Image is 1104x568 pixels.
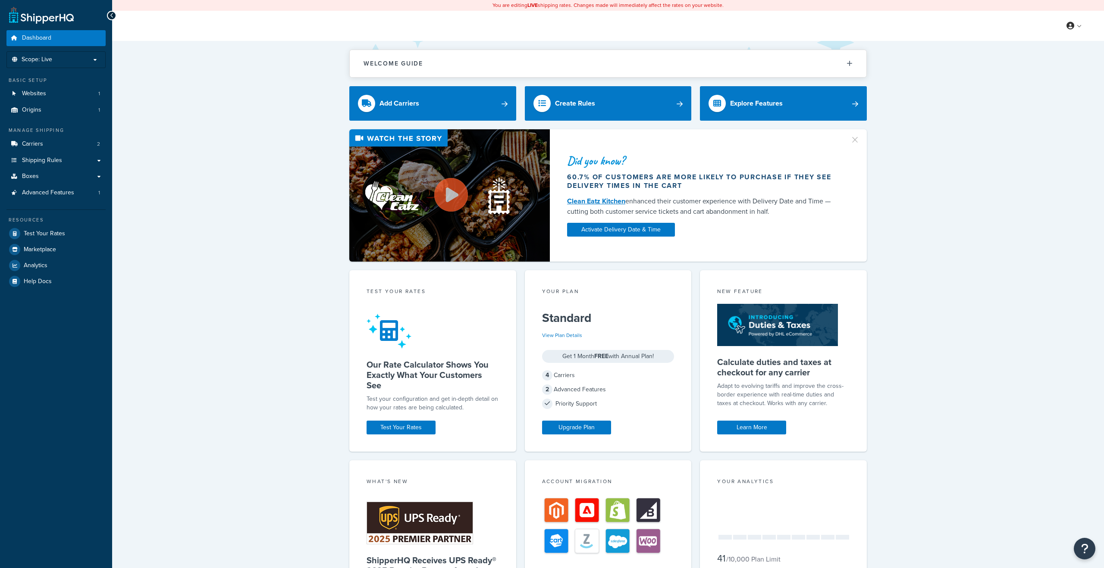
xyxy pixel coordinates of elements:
[22,157,62,164] span: Shipping Rules
[6,242,106,257] a: Marketplace
[542,421,611,434] a: Upgrade Plan
[349,129,550,262] img: Video thumbnail
[542,477,674,487] div: Account Migration
[717,477,850,487] div: Your Analytics
[379,97,419,109] div: Add Carriers
[6,127,106,134] div: Manage Shipping
[6,86,106,102] li: Websites
[1074,538,1095,559] button: Open Resource Center
[22,90,46,97] span: Websites
[6,258,106,273] a: Analytics
[717,357,850,378] h5: Calculate duties and taxes at checkout for any carrier
[6,169,106,184] a: Boxes
[555,97,595,109] div: Create Rules
[717,421,786,434] a: Learn More
[6,216,106,224] div: Resources
[567,223,675,237] a: Activate Delivery Date & Time
[367,395,499,412] div: Test your configuration and get in-depth detail on how your rates are being calculated.
[24,262,47,269] span: Analytics
[367,477,499,487] div: What's New
[6,30,106,46] a: Dashboard
[525,86,692,121] a: Create Rules
[98,106,100,114] span: 1
[542,384,674,396] div: Advanced Features
[98,90,100,97] span: 1
[567,196,840,217] div: enhanced their customer experience with Delivery Date and Time — cutting both customer service ti...
[24,278,52,285] span: Help Docs
[22,189,74,197] span: Advanced Features
[717,551,725,565] span: 41
[22,140,43,148] span: Carriers
[542,370,552,381] span: 4
[542,384,552,395] span: 2
[594,352,608,361] strong: FREE
[717,287,850,297] div: New Feature
[22,34,51,42] span: Dashboard
[6,226,106,241] a: Test Your Rates
[98,189,100,197] span: 1
[6,136,106,152] a: Carriers2
[6,185,106,201] a: Advanced Features1
[542,311,674,325] h5: Standard
[6,185,106,201] li: Advanced Features
[6,102,106,118] a: Origins1
[527,1,538,9] b: LIVE
[6,102,106,118] li: Origins
[726,554,781,564] small: / 10,000 Plan Limit
[349,86,516,121] a: Add Carriers
[97,140,100,148] span: 2
[22,173,39,180] span: Boxes
[22,56,52,63] span: Scope: Live
[567,196,625,206] a: Clean Eatz Kitchen
[22,106,41,114] span: Origins
[367,359,499,390] h5: Our Rate Calculator Shows You Exactly What Your Customers See
[700,86,867,121] a: Explore Features
[542,331,582,339] a: View Plan Details
[24,246,56,253] span: Marketplace
[542,369,674,381] div: Carriers
[364,60,423,67] h2: Welcome Guide
[6,136,106,152] li: Carriers
[367,421,436,434] a: Test Your Rates
[6,153,106,169] a: Shipping Rules
[367,287,499,297] div: Test your rates
[24,230,65,237] span: Test Your Rates
[567,155,840,167] div: Did you know?
[542,287,674,297] div: Your Plan
[6,86,106,102] a: Websites1
[350,50,866,77] button: Welcome Guide
[542,350,674,363] div: Get 1 Month with Annual Plan!
[6,274,106,289] a: Help Docs
[567,173,840,190] div: 60.7% of customers are more likely to purchase if they see delivery times in the cart
[717,382,850,408] p: Adapt to evolving tariffs and improve the cross-border experience with real-time duties and taxes...
[542,398,674,410] div: Priority Support
[6,77,106,84] div: Basic Setup
[730,97,783,109] div: Explore Features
